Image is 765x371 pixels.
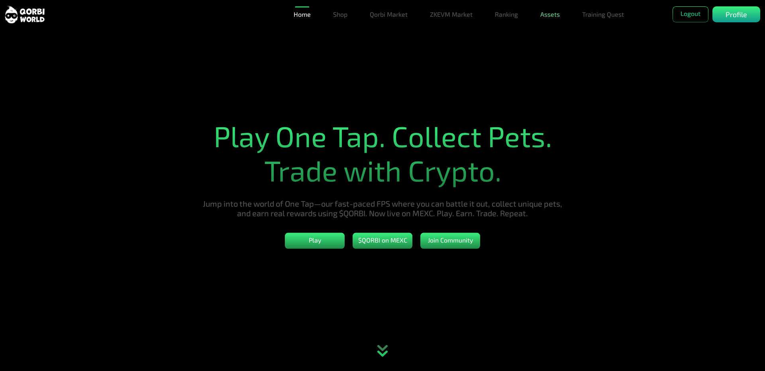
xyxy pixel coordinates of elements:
a: ZKEVM Market [427,6,476,22]
a: Qorbi Market [367,6,411,22]
a: Ranking [492,6,521,22]
button: Play [285,233,345,249]
img: sticky brand-logo [5,5,45,24]
a: Training Quest [579,6,627,22]
p: Profile [726,9,747,20]
a: Assets [537,6,563,22]
div: animation [365,335,400,371]
h1: Play One Tap. Collect Pets. Trade with Crypto. [196,118,569,187]
a: Shop [330,6,351,22]
button: $QORBI on MEXC [353,233,412,249]
h5: Jump into the world of One Tap—our fast-paced FPS where you can battle it out, collect unique pet... [196,198,569,217]
button: Logout [673,6,708,22]
a: Home [290,6,314,22]
button: Join Community [420,233,480,249]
